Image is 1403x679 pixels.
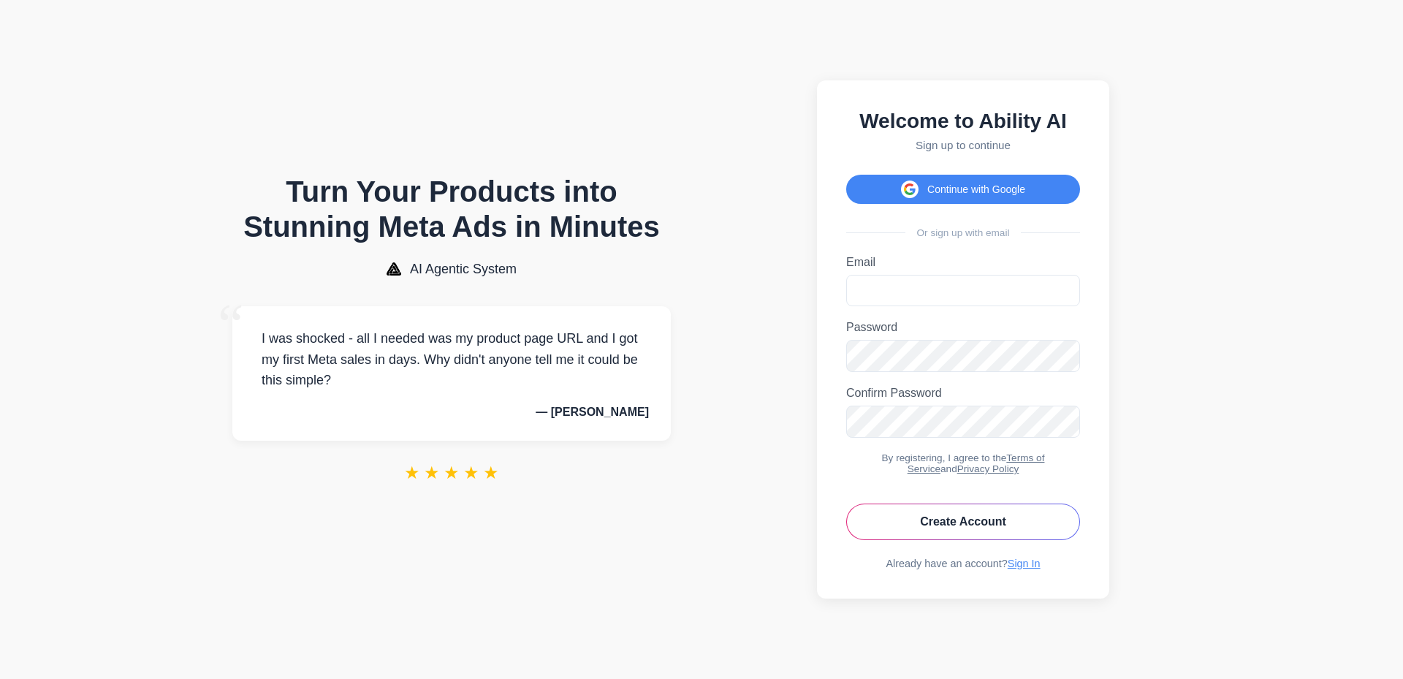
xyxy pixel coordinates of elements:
[908,452,1045,474] a: Terms of Service
[957,463,1019,474] a: Privacy Policy
[846,256,1080,269] label: Email
[410,262,517,277] span: AI Agentic System
[232,174,671,244] h1: Turn Your Products into Stunning Meta Ads in Minutes
[846,175,1080,204] button: Continue with Google
[846,452,1080,474] div: By registering, I agree to the and
[846,387,1080,400] label: Confirm Password
[424,463,440,483] span: ★
[483,463,499,483] span: ★
[846,227,1080,238] div: Or sign up with email
[846,321,1080,334] label: Password
[254,406,649,419] p: — [PERSON_NAME]
[404,463,420,483] span: ★
[846,139,1080,151] p: Sign up to continue
[444,463,460,483] span: ★
[846,110,1080,133] h2: Welcome to Ability AI
[463,463,479,483] span: ★
[218,292,244,358] span: “
[846,504,1080,540] button: Create Account
[387,262,401,276] img: AI Agentic System Logo
[846,558,1080,569] div: Already have an account?
[1008,558,1041,569] a: Sign In
[254,328,649,391] p: I was shocked - all I needed was my product page URL and I got my first Meta sales in days. Why d...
